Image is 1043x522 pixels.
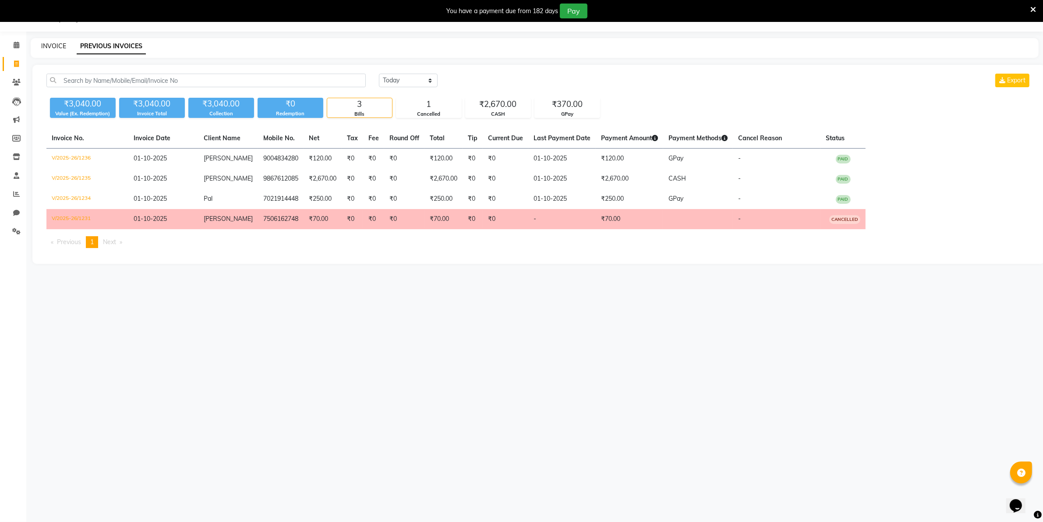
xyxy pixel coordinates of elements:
[463,189,483,209] td: ₹0
[483,209,528,229] td: ₹0
[384,209,424,229] td: ₹0
[258,209,304,229] td: 7506162748
[134,174,167,182] span: 01-10-2025
[204,174,253,182] span: [PERSON_NAME]
[46,236,1031,248] nav: Pagination
[46,169,128,189] td: V/2025-26/1235
[363,209,384,229] td: ₹0
[368,134,379,142] span: Fee
[363,189,384,209] td: ₹0
[46,189,128,209] td: V/2025-26/1234
[668,134,728,142] span: Payment Methods
[258,189,304,209] td: 7021914448
[738,215,741,223] span: -
[342,189,363,209] td: ₹0
[46,74,366,87] input: Search by Name/Mobile/Email/Invoice No
[304,189,342,209] td: ₹250.00
[363,149,384,169] td: ₹0
[103,238,116,246] span: Next
[52,134,84,142] span: Invoice No.
[466,98,530,110] div: ₹2,670.00
[829,215,860,224] span: CANCELLED
[50,98,116,110] div: ₹3,040.00
[836,195,851,204] span: PAID
[668,154,683,162] span: GPay
[258,149,304,169] td: 9004834280
[389,134,419,142] span: Round Off
[384,149,424,169] td: ₹0
[263,134,295,142] span: Mobile No.
[430,134,445,142] span: Total
[77,39,146,54] a: PREVIOUS INVOICES
[204,134,240,142] span: Client Name
[134,154,167,162] span: 01-10-2025
[50,110,116,117] div: Value (Ex. Redemption)
[836,155,851,163] span: PAID
[483,189,528,209] td: ₹0
[204,154,253,162] span: [PERSON_NAME]
[258,110,323,117] div: Redemption
[738,154,741,162] span: -
[596,189,663,209] td: ₹250.00
[424,149,463,169] td: ₹120.00
[396,98,461,110] div: 1
[347,134,358,142] span: Tax
[304,209,342,229] td: ₹70.00
[826,134,845,142] span: Status
[738,134,782,142] span: Cancel Reason
[596,149,663,169] td: ₹120.00
[41,42,66,50] a: INVOICE
[342,209,363,229] td: ₹0
[384,169,424,189] td: ₹0
[327,98,392,110] div: 3
[468,134,477,142] span: Tip
[528,209,596,229] td: -
[1007,76,1025,84] span: Export
[188,110,254,117] div: Collection
[188,98,254,110] div: ₹3,040.00
[90,238,94,246] span: 1
[46,209,128,229] td: V/2025-26/1231
[119,98,185,110] div: ₹3,040.00
[134,215,167,223] span: 01-10-2025
[134,134,170,142] span: Invoice Date
[258,98,323,110] div: ₹0
[560,4,587,18] button: Pay
[304,149,342,169] td: ₹120.00
[836,175,851,184] span: PAID
[668,195,683,202] span: GPay
[535,110,600,118] div: GPay
[424,169,463,189] td: ₹2,670.00
[258,169,304,189] td: 9867612085
[528,189,596,209] td: 01-10-2025
[466,110,530,118] div: CASH
[488,134,523,142] span: Current Due
[596,169,663,189] td: ₹2,670.00
[204,195,212,202] span: Pal
[119,110,185,117] div: Invoice Total
[463,169,483,189] td: ₹0
[601,134,658,142] span: Payment Amount
[535,98,600,110] div: ₹370.00
[596,209,663,229] td: ₹70.00
[424,209,463,229] td: ₹70.00
[134,195,167,202] span: 01-10-2025
[424,189,463,209] td: ₹250.00
[342,169,363,189] td: ₹0
[342,149,363,169] td: ₹0
[363,169,384,189] td: ₹0
[738,195,741,202] span: -
[528,149,596,169] td: 01-10-2025
[46,149,128,169] td: V/2025-26/1236
[463,149,483,169] td: ₹0
[463,209,483,229] td: ₹0
[327,110,392,118] div: Bills
[668,174,686,182] span: CASH
[446,7,558,16] div: You have a payment due from 182 days
[309,134,319,142] span: Net
[57,238,81,246] span: Previous
[528,169,596,189] td: 01-10-2025
[483,149,528,169] td: ₹0
[384,189,424,209] td: ₹0
[738,174,741,182] span: -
